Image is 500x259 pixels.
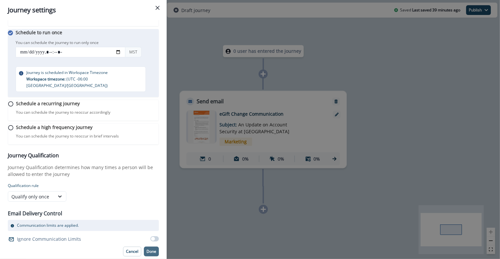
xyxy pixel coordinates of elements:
div: MST [125,47,142,57]
p: Journey Qualification determines how many times a person will be allowed to enter the journey [8,164,159,178]
p: Done [146,249,156,254]
p: Email Delivery Control [8,209,62,217]
p: Journey is scheduled in Workspace Timezone ( UTC -06:00 [GEOGRAPHIC_DATA]/[GEOGRAPHIC_DATA] ) [26,69,143,89]
p: Qualification rule [8,183,159,189]
p: Ignore Communication Limits [17,236,81,242]
span: Workspace timezone: [26,76,66,82]
button: Close [152,3,163,13]
div: Qualify only once [11,193,51,200]
p: You can schedule the journey to run only once [16,40,99,46]
p: You can schedule the journey to reoccur accordingly [16,109,110,115]
div: Journey settings [8,5,159,15]
p: Schedule a high frequency journey [16,124,92,131]
p: Cancel [126,249,138,254]
p: Schedule to run once [16,29,62,36]
p: Communication limits are applied. [17,223,79,228]
button: Done [144,247,159,256]
p: Schedule a recurring journey [16,100,80,107]
p: You can schedule the journey to reoccur in brief intervals [16,133,119,139]
button: Cancel [123,247,141,256]
h3: Journey Qualification [8,152,159,159]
